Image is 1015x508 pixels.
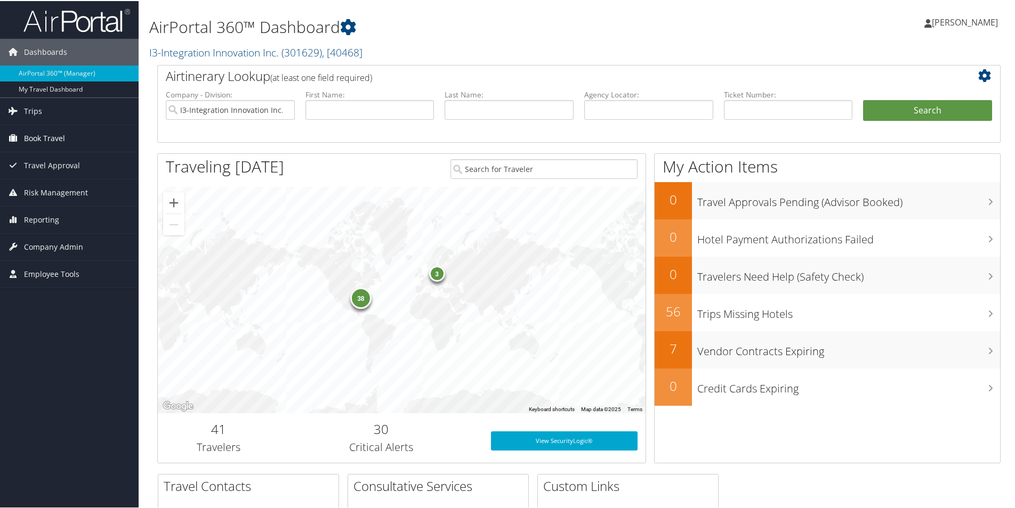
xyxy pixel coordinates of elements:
[163,191,184,212] button: Zoom in
[322,44,362,59] span: , [ 40468 ]
[627,405,642,411] a: Terms (opens in new tab)
[149,15,722,37] h1: AirPortal 360™ Dashboard
[166,154,284,177] h1: Traveling [DATE]
[655,367,1000,405] a: 0Credit Cards Expiring
[655,227,692,245] h2: 0
[24,206,59,232] span: Reporting
[655,181,1000,218] a: 0Travel Approvals Pending (Advisor Booked)
[288,419,475,437] h2: 30
[863,99,992,120] button: Search
[429,264,445,280] div: 3
[655,339,692,357] h2: 7
[491,430,638,449] a: View SecurityLogic®
[24,38,67,64] span: Dashboards
[581,405,621,411] span: Map data ©2025
[149,44,362,59] a: I3-Integration Innovation Inc.
[655,376,692,394] h2: 0
[24,97,42,124] span: Trips
[281,44,322,59] span: ( 301629 )
[529,405,575,412] button: Keyboard shortcuts
[270,71,372,83] span: (at least one field required)
[724,88,853,99] label: Ticket Number:
[445,88,574,99] label: Last Name:
[24,233,83,259] span: Company Admin
[697,300,1000,321] h3: Trips Missing Hotels
[543,476,718,494] h2: Custom Links
[697,375,1000,395] h3: Credit Cards Expiring
[166,439,272,454] h3: Travelers
[24,260,79,286] span: Employee Tools
[23,7,130,32] img: airportal-logo.png
[655,256,1000,293] a: 0Travelers Need Help (Safety Check)
[584,88,713,99] label: Agency Locator:
[24,124,65,151] span: Book Travel
[353,476,528,494] h2: Consultative Services
[166,66,922,84] h2: Airtinerary Lookup
[24,178,88,205] span: Risk Management
[655,190,692,208] h2: 0
[350,286,372,308] div: 38
[924,5,1009,37] a: [PERSON_NAME]
[697,226,1000,246] h3: Hotel Payment Authorizations Failed
[932,15,998,27] span: [PERSON_NAME]
[655,330,1000,367] a: 7Vendor Contracts Expiring
[163,213,184,234] button: Zoom out
[655,154,1000,177] h1: My Action Items
[655,218,1000,256] a: 0Hotel Payment Authorizations Failed
[288,439,475,454] h3: Critical Alerts
[166,419,272,437] h2: 41
[697,338,1000,358] h3: Vendor Contracts Expiring
[160,398,196,412] a: Open this area in Google Maps (opens a new window)
[450,158,638,178] input: Search for Traveler
[655,293,1000,330] a: 56Trips Missing Hotels
[655,264,692,282] h2: 0
[164,476,339,494] h2: Travel Contacts
[166,88,295,99] label: Company - Division:
[160,398,196,412] img: Google
[697,263,1000,283] h3: Travelers Need Help (Safety Check)
[24,151,80,178] span: Travel Approval
[655,301,692,319] h2: 56
[697,189,1000,209] h3: Travel Approvals Pending (Advisor Booked)
[305,88,434,99] label: First Name:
